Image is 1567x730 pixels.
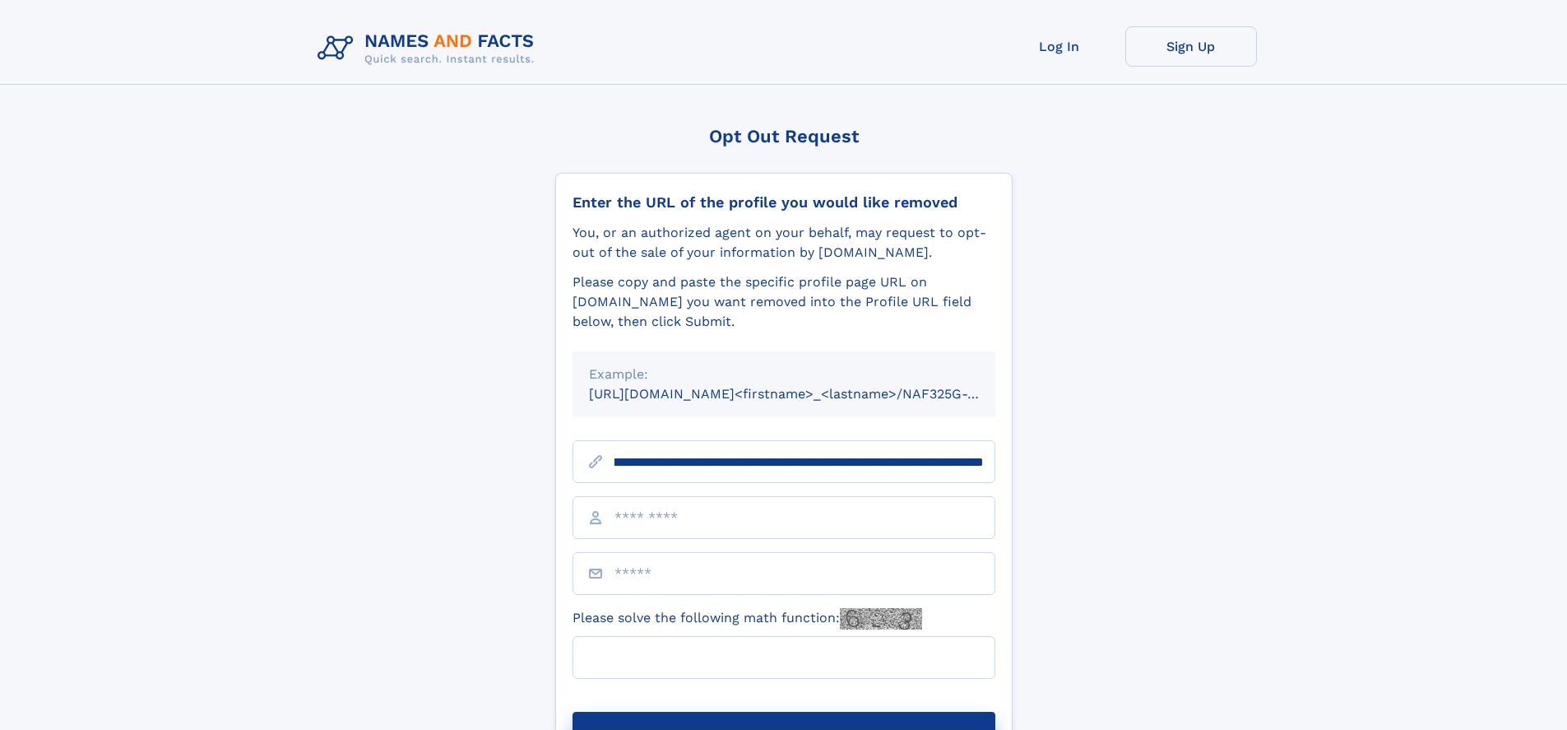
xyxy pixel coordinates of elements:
[573,272,995,332] div: Please copy and paste the specific profile page URL on [DOMAIN_NAME] you want removed into the Pr...
[573,223,995,263] div: You, or an authorized agent on your behalf, may request to opt-out of the sale of your informatio...
[555,126,1013,146] div: Opt Out Request
[573,193,995,212] div: Enter the URL of the profile you would like removed
[1125,26,1257,67] a: Sign Up
[311,26,548,71] img: Logo Names and Facts
[589,386,1027,402] small: [URL][DOMAIN_NAME]<firstname>_<lastname>/NAF325G-xxxxxxxx
[573,608,922,630] label: Please solve the following math function:
[589,365,979,384] div: Example:
[994,26,1125,67] a: Log In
